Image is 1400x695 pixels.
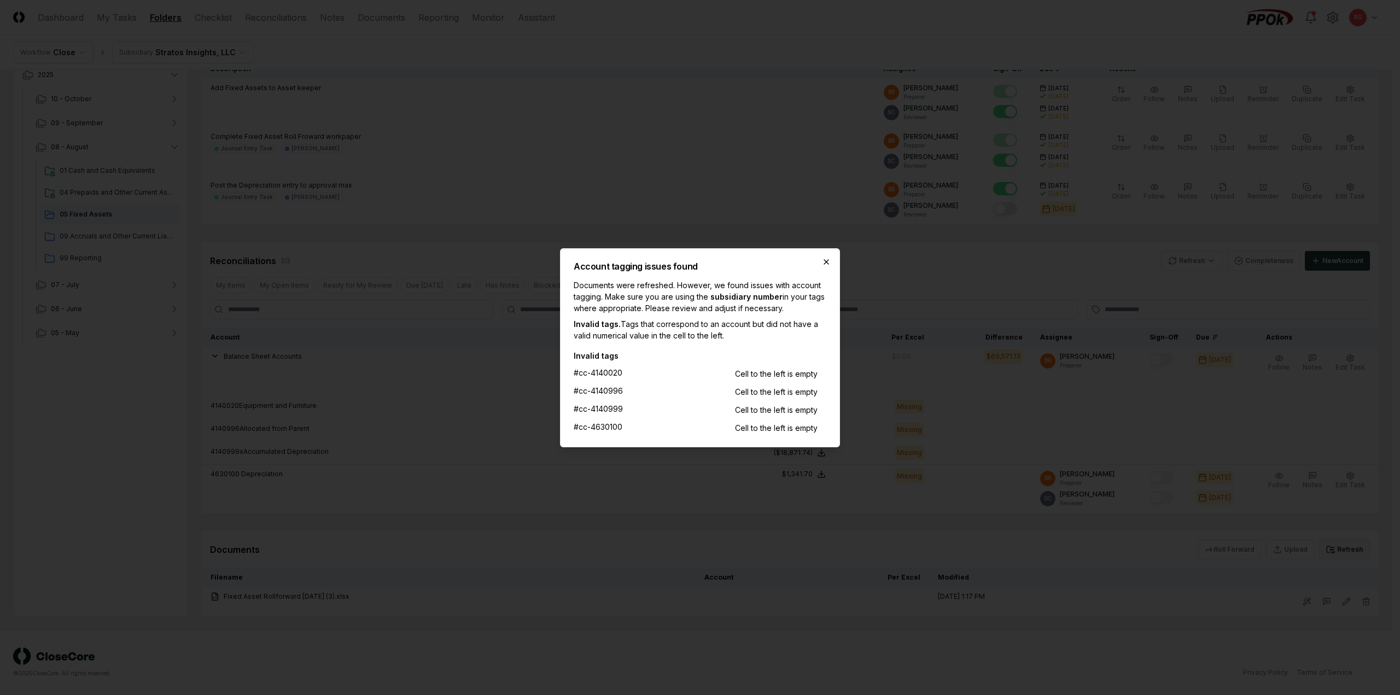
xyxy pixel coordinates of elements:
div: Cell to the left is empty [735,386,818,398]
p: Documents were refreshed. However, we found issues with account tagging. Make sure you are using ... [574,279,826,314]
p: Tags that correspond to an account but did not have a valid numerical value in the cell to the left. [574,318,826,341]
span: subsidiary number [710,292,783,301]
div: Cell to the left is empty [735,404,818,416]
div: #cc-4140999 [574,403,623,414]
h2: Account tagging issues found [574,262,826,271]
div: #cc-4630100 [574,421,622,433]
div: Cell to the left is empty [735,422,818,434]
div: Cell to the left is empty [735,368,818,379]
div: #cc-4140996 [574,385,623,396]
div: #cc-4140020 [574,367,622,378]
div: Invalid tags [574,350,818,361]
span: Invalid tags. [574,319,621,329]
